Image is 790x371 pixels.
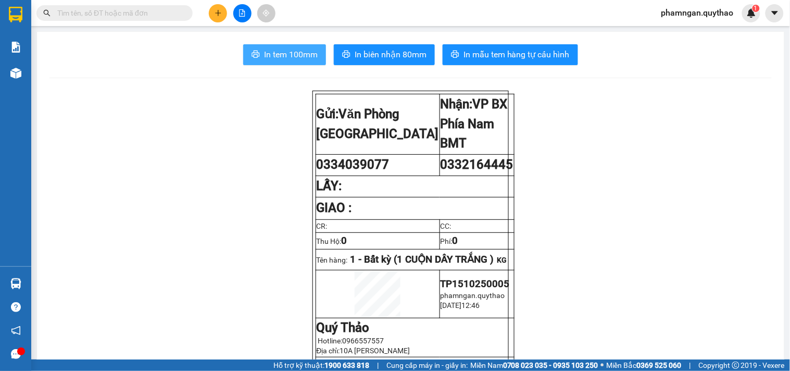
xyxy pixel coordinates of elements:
[11,302,21,312] span: question-circle
[463,48,570,61] span: In mẫu tem hàng tự cấu hình
[209,4,227,22] button: plus
[503,361,598,369] strong: 0708 023 035 - 0935 103 250
[317,107,439,141] span: Văn Phòng [GEOGRAPHIC_DATA]
[607,360,682,371] span: Miền Bắc
[9,7,22,22] img: logo-vxr
[441,157,513,172] span: 0332164445
[11,326,21,336] span: notification
[343,337,384,345] span: 0966557557
[316,232,440,249] td: Thu Hộ:
[342,235,347,246] span: 0
[5,5,151,25] li: Quý Thảo
[462,301,480,310] span: 12:46
[215,9,222,17] span: plus
[443,44,578,65] button: printerIn mẫu tem hàng tự cấu hình
[497,256,507,264] span: KG
[11,349,21,359] span: message
[72,69,79,77] span: environment
[451,50,459,60] span: printer
[441,278,510,290] span: TP1510250005
[689,360,691,371] span: |
[239,9,246,17] span: file-add
[440,219,514,232] td: CC:
[5,44,72,79] li: VP Văn Phòng [GEOGRAPHIC_DATA]
[317,347,410,355] span: Địa chỉ:
[10,68,21,79] img: warehouse-icon
[243,44,326,65] button: printerIn tem 100mm
[334,44,435,65] button: printerIn biên nhận 80mm
[317,320,370,335] strong: Quý Thảo
[754,5,758,12] span: 1
[10,42,21,53] img: solution-icon
[441,301,462,310] span: [DATE]
[43,9,51,17] span: search
[732,362,739,369] span: copyright
[317,201,352,215] strong: GIAO :
[355,48,427,61] span: In biên nhận 80mm
[324,361,369,369] strong: 1900 633 818
[317,179,342,193] strong: LẤY:
[264,48,318,61] span: In tem 100mm
[753,5,760,12] sup: 1
[273,360,369,371] span: Hỗ trợ kỹ thuật:
[340,347,410,355] span: 10A [PERSON_NAME]
[441,97,508,151] strong: Nhận:
[318,337,384,345] span: Hotline:
[317,107,439,141] strong: Gửi:
[316,219,440,232] td: CR:
[257,4,275,22] button: aim
[317,157,390,172] span: 0334039077
[453,235,458,246] span: 0
[440,232,514,249] td: Phí:
[262,9,270,17] span: aim
[252,50,260,60] span: printer
[72,44,139,67] li: VP VP BX Phía Nam BMT
[441,291,505,300] span: phamngan.quythao
[350,254,494,265] span: 1 - Bất kỳ (1 CUỘN DÂY TRẮNG )
[57,7,180,19] input: Tìm tên, số ĐT hoặc mã đơn
[766,4,784,22] button: caret-down
[601,363,604,367] span: ⚪️
[342,50,350,60] span: printer
[317,254,513,265] p: Tên hàng:
[747,8,756,18] img: icon-new-feature
[386,360,468,371] span: Cung cấp máy in - giấy in:
[770,8,780,18] span: caret-down
[637,361,682,369] strong: 0369 525 060
[377,360,379,371] span: |
[470,360,598,371] span: Miền Nam
[653,6,742,19] span: phamngan.quythao
[316,357,514,370] td: Phát triển bởi [DOMAIN_NAME]
[10,278,21,289] img: warehouse-icon
[441,97,508,151] span: VP BX Phía Nam BMT
[233,4,252,22] button: file-add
